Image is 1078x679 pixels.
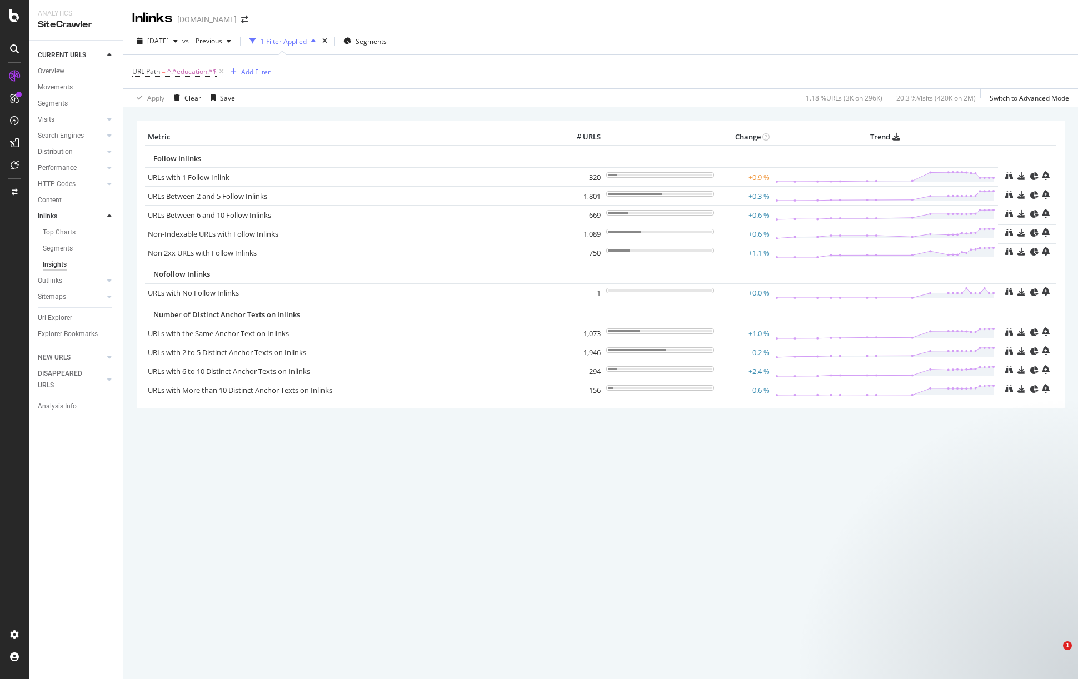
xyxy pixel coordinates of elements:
[148,288,239,298] a: URLs with No Follow Inlinks
[245,32,320,50] button: 1 Filter Applied
[38,211,104,222] a: Inlinks
[1042,346,1050,355] div: bell-plus
[339,32,391,50] button: Segments
[38,275,62,287] div: Outlinks
[43,227,115,238] a: Top Charts
[177,14,237,25] div: [DOMAIN_NAME]
[147,93,164,103] div: Apply
[38,162,104,174] a: Performance
[38,146,73,158] div: Distribution
[559,283,603,302] td: 1
[38,291,66,303] div: Sitemaps
[717,324,772,343] td: +1.0 %
[806,93,882,103] div: 1.18 % URLs ( 3K on 296K )
[148,347,306,357] a: URLs with 2 to 5 Distinct Anchor Texts on Inlinks
[148,210,271,220] a: URLs Between 6 and 10 Follow Inlinks
[191,32,236,50] button: Previous
[1042,365,1050,374] div: bell-plus
[148,328,289,338] a: URLs with the Same Anchor Text on Inlinks
[717,362,772,381] td: +2.4 %
[148,385,332,395] a: URLs with More than 10 Distinct Anchor Texts on Inlinks
[148,366,310,376] a: URLs with 6 to 10 Distinct Anchor Texts on Inlinks
[1042,228,1050,237] div: bell-plus
[153,153,201,163] span: Follow Inlinks
[1042,327,1050,336] div: bell-plus
[559,129,603,146] th: # URLS
[717,206,772,224] td: +0.6 %
[132,32,182,50] button: [DATE]
[147,36,169,46] span: 2025 Aug. 30th
[717,168,772,187] td: +0.9 %
[162,67,166,76] span: =
[559,187,603,206] td: 1,801
[559,362,603,381] td: 294
[38,146,104,158] a: Distribution
[148,172,229,182] a: URLs with 1 Follow Inlink
[1042,247,1050,256] div: bell-plus
[559,206,603,224] td: 669
[148,229,278,239] a: Non-Indexable URLs with Follow Inlinks
[559,243,603,262] td: 750
[148,191,267,201] a: URLs Between 2 and 5 Follow Inlinks
[38,82,115,93] a: Movements
[43,243,115,254] a: Segments
[985,89,1069,107] button: Switch to Advanced Mode
[1063,641,1072,650] span: 1
[356,37,387,46] span: Segments
[38,49,104,61] a: CURRENT URLS
[38,49,86,61] div: CURRENT URLS
[38,328,115,340] a: Explorer Bookmarks
[1040,641,1067,668] iframe: Intercom live chat
[38,275,104,287] a: Outlinks
[717,129,772,146] th: Change
[220,93,235,103] div: Save
[559,381,603,400] td: 156
[38,82,73,93] div: Movements
[153,269,210,279] span: Nofollow Inlinks
[38,114,104,126] a: Visits
[717,283,772,302] td: +0.0 %
[167,64,217,79] span: ^.*education.*$
[38,352,71,363] div: NEW URLS
[38,328,98,340] div: Explorer Bookmarks
[132,9,173,28] div: Inlinks
[38,194,115,206] a: Content
[38,368,94,391] div: DISAPPEARED URLS
[320,36,330,47] div: times
[38,9,114,18] div: Analytics
[717,343,772,362] td: -0.2 %
[145,129,559,146] th: Metric
[559,343,603,362] td: 1,946
[132,67,160,76] span: URL Path
[38,178,76,190] div: HTTP Codes
[38,368,104,391] a: DISAPPEARED URLS
[38,66,64,77] div: Overview
[182,36,191,46] span: vs
[43,243,73,254] div: Segments
[38,130,104,142] a: Search Engines
[206,89,235,107] button: Save
[226,65,271,78] button: Add Filter
[1042,384,1050,393] div: bell-plus
[38,211,57,222] div: Inlinks
[559,224,603,243] td: 1,089
[38,98,115,109] a: Segments
[1042,287,1050,296] div: bell-plus
[169,89,201,107] button: Clear
[559,324,603,343] td: 1,073
[153,309,300,319] span: Number of Distinct Anchor Texts on Inlinks
[38,114,54,126] div: Visits
[148,248,257,258] a: Non 2xx URLs with Follow Inlinks
[38,130,84,142] div: Search Engines
[990,93,1069,103] div: Switch to Advanced Mode
[717,187,772,206] td: +0.3 %
[1042,171,1050,180] div: bell-plus
[559,168,603,187] td: 320
[38,18,114,31] div: SiteCrawler
[772,129,999,146] th: Trend
[38,162,77,174] div: Performance
[38,352,104,363] a: NEW URLS
[132,89,164,107] button: Apply
[1042,209,1050,218] div: bell-plus
[43,259,115,271] a: Insights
